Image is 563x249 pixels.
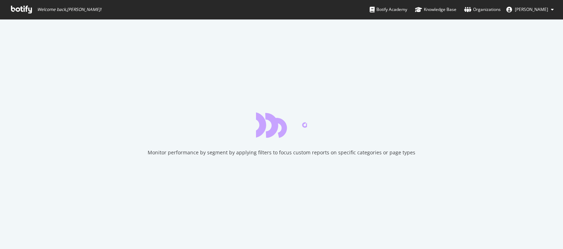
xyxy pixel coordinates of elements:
[415,6,456,13] div: Knowledge Base
[370,6,407,13] div: Botify Academy
[256,112,307,138] div: animation
[464,6,501,13] div: Organizations
[148,149,415,156] div: Monitor performance by segment by applying filters to focus custom reports on specific categories...
[37,7,101,12] span: Welcome back, [PERSON_NAME] !
[501,4,559,15] button: [PERSON_NAME]
[515,6,548,12] span: Abhijeet Bhosale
